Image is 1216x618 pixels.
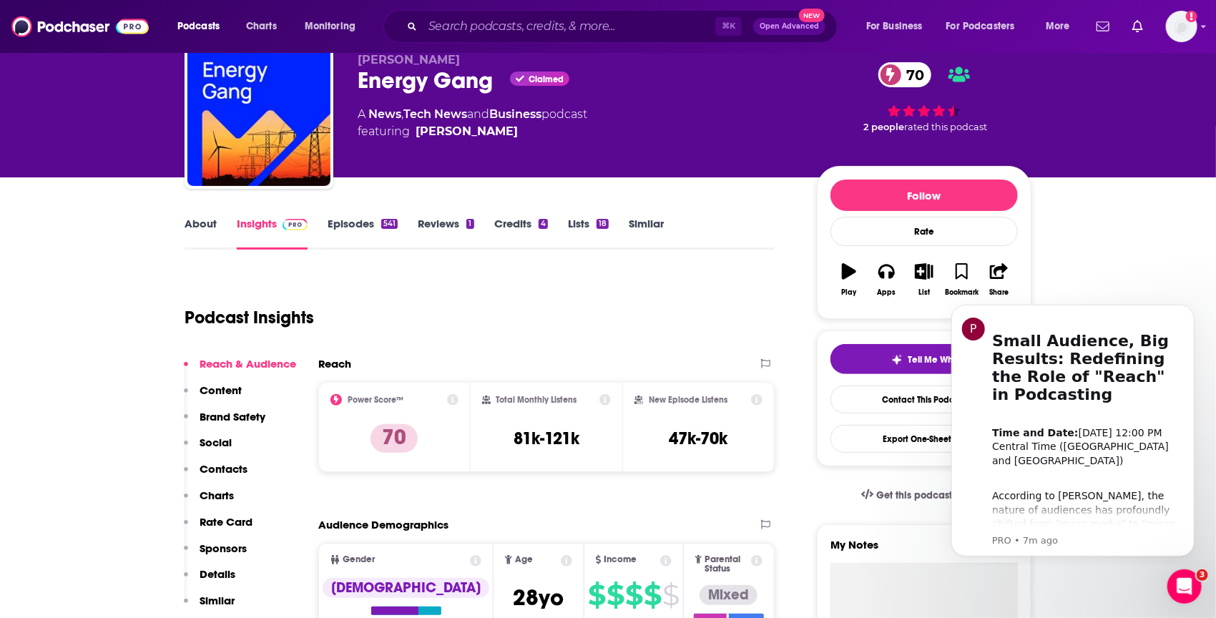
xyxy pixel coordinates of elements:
[200,383,242,397] p: Content
[945,288,979,297] div: Bookmark
[318,357,351,371] h2: Reach
[200,436,232,449] p: Social
[866,16,923,36] span: For Business
[607,584,624,607] span: $
[358,106,587,140] div: A podcast
[649,395,727,405] h2: New Episode Listens
[842,288,857,297] div: Play
[494,217,548,250] a: Credits4
[358,53,460,67] span: [PERSON_NAME]
[891,354,903,366] img: tell me why sparkle
[295,15,374,38] button: open menu
[305,16,356,36] span: Monitoring
[876,489,987,501] span: Get this podcast via API
[989,288,1009,297] div: Share
[200,567,235,581] p: Details
[830,180,1018,211] button: Follow
[878,62,932,87] a: 70
[184,383,242,410] button: Content
[237,217,308,250] a: InsightsPodchaser Pro
[662,584,679,607] span: $
[830,538,1018,563] label: My Notes
[981,254,1018,305] button: Share
[328,217,398,250] a: Episodes541
[1166,11,1197,42] img: User Profile
[753,18,825,35] button: Open AdvancedNew
[529,76,564,83] span: Claimed
[908,354,958,366] span: Tell Me Why
[604,555,637,564] span: Income
[368,107,401,121] a: News
[1046,16,1070,36] span: More
[856,15,941,38] button: open menu
[539,219,548,229] div: 4
[878,288,896,297] div: Apps
[597,219,609,229] div: 18
[705,555,748,574] span: Parental Status
[515,555,533,564] span: Age
[200,541,247,555] p: Sponsors
[629,217,664,250] a: Similar
[893,62,932,87] span: 70
[644,584,661,607] span: $
[200,594,235,607] p: Similar
[1166,11,1197,42] button: Show profile menu
[200,410,265,423] p: Brand Safety
[1036,15,1088,38] button: open menu
[187,43,330,186] img: Energy Gang
[184,436,232,462] button: Social
[184,515,252,541] button: Rate Card
[760,23,819,30] span: Open Advanced
[185,217,217,250] a: About
[670,428,728,449] h3: 47k-70k
[1091,14,1115,39] a: Show notifications dropdown
[1197,569,1208,581] span: 3
[184,489,234,515] button: Charts
[246,16,277,36] span: Charts
[1186,11,1197,22] svg: Add a profile image
[416,123,518,140] a: Stephen Lacey
[200,515,252,529] p: Rate Card
[496,395,577,405] h2: Total Monthly Listens
[568,217,609,250] a: Lists18
[401,107,403,121] span: ,
[868,254,905,305] button: Apps
[323,578,489,598] div: [DEMOGRAPHIC_DATA]
[489,107,541,121] a: Business
[1166,11,1197,42] span: Logged in as gocubsgo
[906,254,943,305] button: List
[715,17,742,36] span: ⌘ K
[381,219,398,229] div: 541
[418,217,474,250] a: Reviews1
[184,357,296,383] button: Reach & Audience
[850,478,999,513] a: Get this podcast via API
[200,489,234,502] p: Charts
[946,16,1015,36] span: For Podcasters
[283,219,308,230] img: Podchaser Pro
[343,555,375,564] span: Gender
[466,219,474,229] div: 1
[200,462,247,476] p: Contacts
[184,567,235,594] button: Details
[11,13,149,40] img: Podchaser - Follow, Share and Rate Podcasts
[167,15,238,38] button: open menu
[397,10,851,43] div: Search podcasts, credits, & more...
[184,462,247,489] button: Contacts
[514,584,564,612] span: 28 yo
[588,584,605,607] span: $
[200,357,296,371] p: Reach & Audience
[318,518,448,531] h2: Audience Demographics
[830,217,1018,246] div: Rate
[1167,569,1202,604] iframe: Intercom live chat
[700,585,757,605] div: Mixed
[514,428,579,449] h3: 81k-121k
